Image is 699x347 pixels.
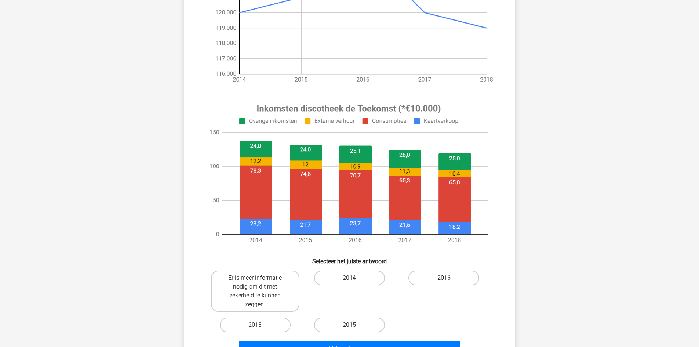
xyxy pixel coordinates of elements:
h6: Selecteer het juiste antwoord [196,252,503,265]
label: 2015 [314,318,385,332]
label: 2013 [220,318,291,332]
label: Er is meer informatie nodig om dit met zekerheid te kunnen zeggen. [211,271,299,312]
label: 2014 [314,271,385,285]
label: 2016 [408,271,479,285]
